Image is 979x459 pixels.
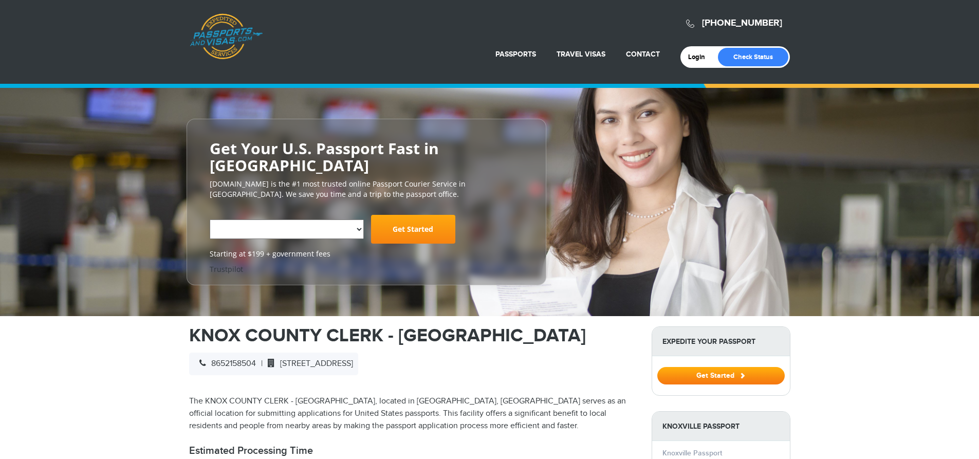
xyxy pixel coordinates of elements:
[657,367,785,384] button: Get Started
[495,50,536,59] a: Passports
[662,449,722,457] a: Knoxville Passport
[194,359,256,369] span: 8652158504
[210,249,523,259] span: Starting at $199 + government fees
[688,53,712,61] a: Login
[263,359,353,369] span: [STREET_ADDRESS]
[371,215,455,244] a: Get Started
[189,326,636,345] h1: KNOX COUNTY CLERK - [GEOGRAPHIC_DATA]
[190,13,263,60] a: Passports & [DOMAIN_NAME]
[210,179,523,199] p: [DOMAIN_NAME] is the #1 most trusted online Passport Courier Service in [GEOGRAPHIC_DATA]. We sav...
[657,371,785,379] a: Get Started
[718,48,788,66] a: Check Status
[626,50,660,59] a: Contact
[189,445,636,457] h2: Estimated Processing Time
[210,140,523,174] h2: Get Your U.S. Passport Fast in [GEOGRAPHIC_DATA]
[702,17,782,29] a: [PHONE_NUMBER]
[557,50,605,59] a: Travel Visas
[189,353,358,375] div: |
[652,412,790,441] strong: Knoxville Passport
[210,264,243,274] a: Trustpilot
[652,327,790,356] strong: Expedite Your Passport
[189,395,636,432] p: The KNOX COUNTY CLERK - [GEOGRAPHIC_DATA], located in [GEOGRAPHIC_DATA], [GEOGRAPHIC_DATA] serves...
